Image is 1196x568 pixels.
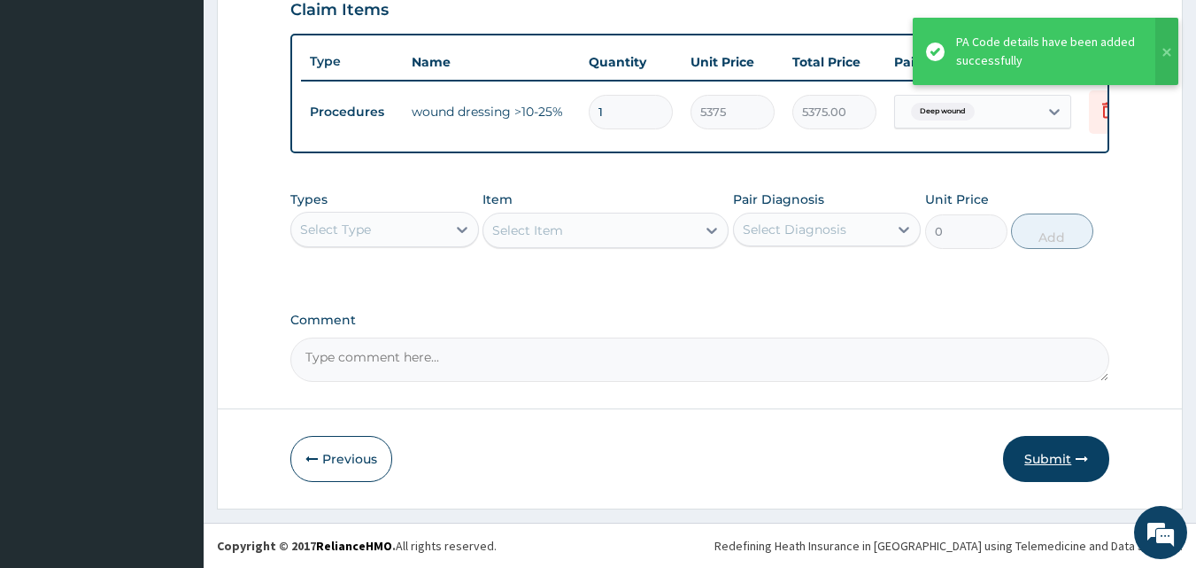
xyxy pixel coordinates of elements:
div: Select Diagnosis [743,221,846,238]
button: Add [1011,214,1093,249]
img: d_794563401_company_1708531726252_794563401 [33,89,72,133]
div: Redefining Heath Insurance in [GEOGRAPHIC_DATA] using Telemedicine and Data Science! [714,537,1183,555]
label: Comment [290,313,1110,328]
a: RelianceHMO [316,538,392,554]
th: Quantity [580,44,682,80]
textarea: Type your message and hit 'Enter' [9,379,337,441]
footer: All rights reserved. [204,523,1196,568]
div: Minimize live chat window [290,9,333,51]
th: Name [403,44,580,80]
label: Types [290,192,328,207]
label: Pair Diagnosis [733,191,824,208]
button: Previous [290,436,392,482]
span: Deep wound [911,103,975,121]
th: Unit Price [682,44,783,80]
td: wound dressing >10-25% [403,94,580,129]
label: Item [482,191,513,208]
div: Select Type [300,221,371,238]
td: Procedures [301,96,403,128]
th: Total Price [783,44,885,80]
label: Unit Price [925,191,989,208]
span: We're online! [103,171,244,350]
div: Chat with us now [92,99,297,122]
th: Type [301,45,403,78]
strong: Copyright © 2017 . [217,538,396,554]
h3: Claim Items [290,1,389,20]
div: PA Code details have been added successfully [956,33,1138,70]
th: Pair Diagnosis [885,44,1080,80]
button: Submit [1003,436,1109,482]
